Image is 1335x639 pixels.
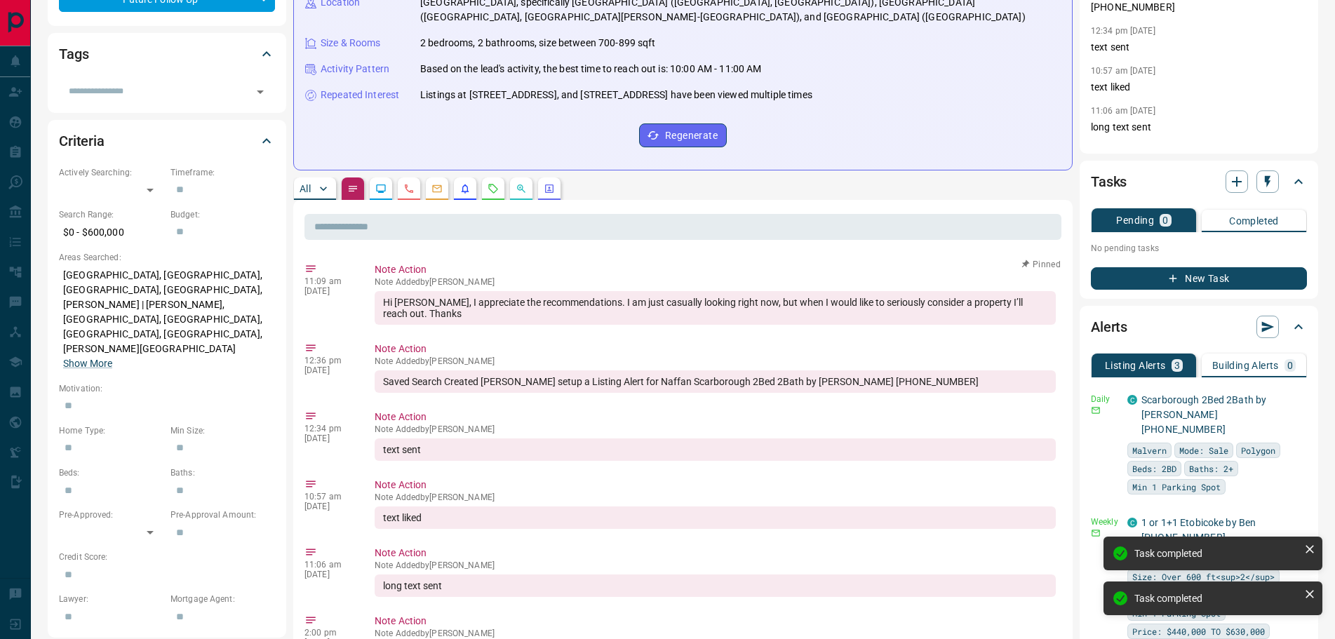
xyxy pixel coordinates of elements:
p: $0 - $600,000 [59,221,163,244]
p: Listing Alerts [1105,361,1166,370]
h2: Tags [59,43,88,65]
div: Alerts [1091,310,1307,344]
p: Completed [1229,216,1279,226]
p: 11:06 am [304,560,354,570]
p: Search Range: [59,208,163,221]
p: Baths: [170,466,275,479]
p: 12:36 pm [304,356,354,365]
p: No pending tasks [1091,238,1307,259]
div: Tags [59,37,275,71]
a: 1 or 1+1 Etobicoke by Ben [PHONE_NUMBER] [1141,517,1256,543]
h2: Criteria [59,130,105,152]
svg: Email [1091,405,1101,415]
p: Note Added by [PERSON_NAME] [375,356,1056,366]
div: Tasks [1091,165,1307,199]
p: 0 [1162,215,1168,225]
p: [DATE] [304,286,354,296]
p: Beds: [59,466,163,479]
p: Note Action [375,262,1056,277]
div: condos.ca [1127,518,1137,527]
p: 12:34 pm [304,424,354,433]
p: [GEOGRAPHIC_DATA], [GEOGRAPHIC_DATA], [GEOGRAPHIC_DATA], [GEOGRAPHIC_DATA], [PERSON_NAME] | [PERS... [59,264,275,375]
p: 2 bedrooms, 2 bathrooms, size between 700-899 sqft [420,36,656,51]
p: Note Added by [PERSON_NAME] [375,560,1056,570]
p: Pending [1116,215,1154,225]
p: [DATE] [304,365,354,375]
p: Repeated Interest [321,88,399,102]
p: Pre-Approved: [59,509,163,521]
p: Mortgage Agent: [170,593,275,605]
p: 11:06 am [DATE] [1091,106,1155,116]
div: Saved Search Created [PERSON_NAME] setup a Listing Alert for Naffan Scarborough 2Bed 2Bath by [PE... [375,370,1056,393]
button: Pinned [1021,258,1061,271]
p: Size & Rooms [321,36,381,51]
p: 12:34 pm [DATE] [1091,26,1155,36]
p: Activity Pattern [321,62,389,76]
svg: Notes [347,183,358,194]
button: New Task [1091,267,1307,290]
p: Note Action [375,342,1056,356]
div: long text sent [375,574,1056,597]
p: 10:57 am [DATE] [1091,66,1155,76]
p: 2:00 pm [304,628,354,638]
p: Timeframe: [170,166,275,179]
p: Listings at [STREET_ADDRESS], and [STREET_ADDRESS] have been viewed multiple times [420,88,812,102]
p: Note Action [375,546,1056,560]
span: Baths: 2+ [1189,462,1233,476]
p: Note Action [375,410,1056,424]
p: [DATE] [304,502,354,511]
div: Task completed [1134,548,1299,559]
h2: Alerts [1091,316,1127,338]
svg: Emails [431,183,443,194]
p: Building Alerts [1212,361,1279,370]
p: Home Type: [59,424,163,437]
h2: Tasks [1091,170,1127,193]
p: 3 [1174,361,1180,370]
span: Polygon [1241,443,1275,457]
p: text sent [1091,40,1307,55]
div: condos.ca [1127,395,1137,405]
svg: Calls [403,183,415,194]
p: Note Added by [PERSON_NAME] [375,628,1056,638]
span: Mode: Sale [1179,443,1228,457]
p: Note Action [375,614,1056,628]
button: Regenerate [639,123,727,147]
a: Scarborough 2Bed 2Bath by [PERSON_NAME] [PHONE_NUMBER] [1141,394,1266,435]
button: Show More [63,356,112,371]
div: text liked [375,506,1056,529]
span: Beds: 2BD [1132,462,1176,476]
span: Min 1 Parking Spot [1132,480,1221,494]
svg: Requests [488,183,499,194]
span: Price: $440,000 TO $630,000 [1132,624,1265,638]
p: [DATE] [304,433,354,443]
div: Criteria [59,124,275,158]
svg: Opportunities [516,183,527,194]
div: Task completed [1134,593,1299,604]
p: Daily [1091,393,1119,405]
p: 11:09 am [304,276,354,286]
button: Open [250,82,270,102]
p: 0 [1287,361,1293,370]
p: Note Action [375,478,1056,492]
svg: Lead Browsing Activity [375,183,387,194]
p: [DATE] [304,570,354,579]
div: text sent [375,438,1056,461]
svg: Email [1091,528,1101,538]
p: Note Added by [PERSON_NAME] [375,424,1056,434]
p: Note Added by [PERSON_NAME] [375,492,1056,502]
p: Lawyer: [59,593,163,605]
div: Hi [PERSON_NAME], I appreciate the recommendations. I am just casually looking right now, but whe... [375,291,1056,325]
p: Motivation: [59,382,275,395]
p: Budget: [170,208,275,221]
p: Actively Searching: [59,166,163,179]
p: Areas Searched: [59,251,275,264]
p: Weekly [1091,516,1119,528]
p: Note Added by [PERSON_NAME] [375,277,1056,287]
p: Min Size: [170,424,275,437]
svg: Listing Alerts [459,183,471,194]
p: Pre-Approval Amount: [170,509,275,521]
p: Credit Score: [59,551,275,563]
p: All [300,184,311,194]
span: Malvern [1132,443,1167,457]
p: 10:57 am [304,492,354,502]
